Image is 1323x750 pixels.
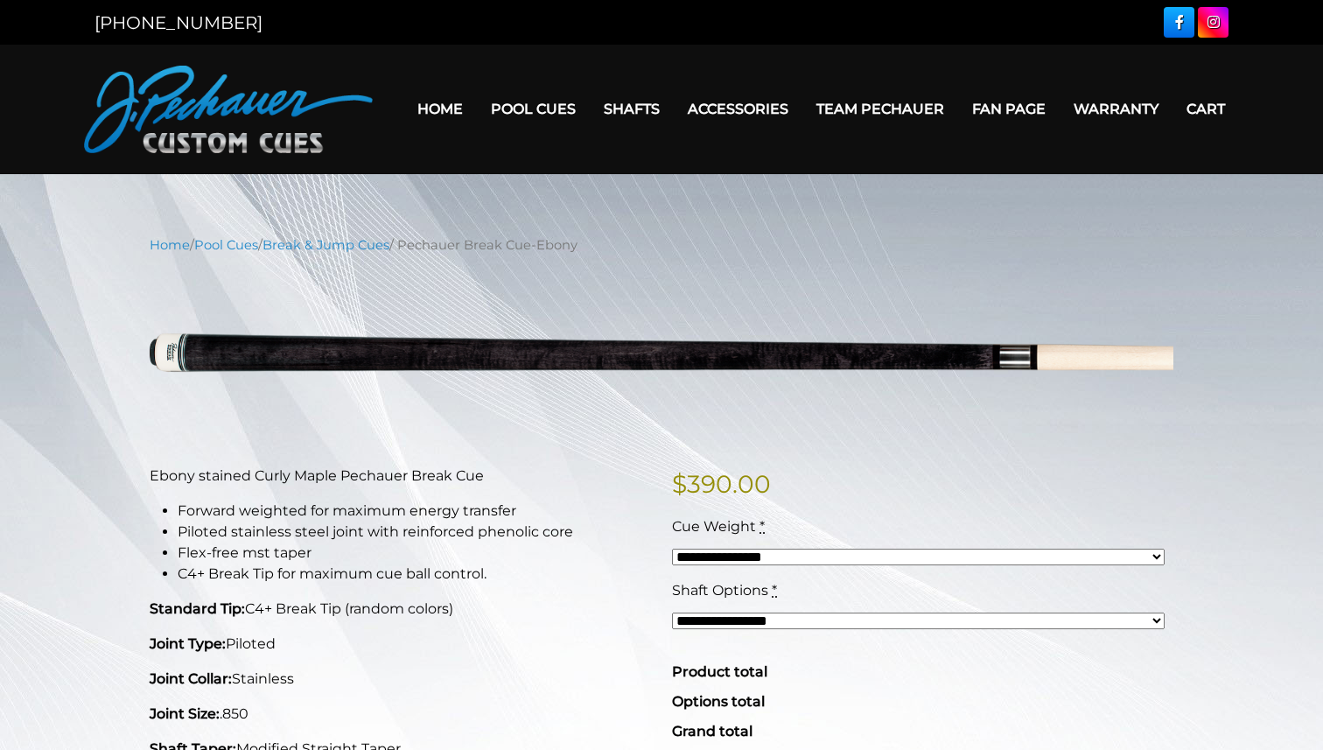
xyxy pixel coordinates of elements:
[150,634,651,655] p: Piloted
[150,268,1173,438] img: pechauer-break-ebony-new.png
[150,635,226,652] strong: Joint Type:
[94,12,262,33] a: [PHONE_NUMBER]
[403,87,477,131] a: Home
[150,235,1173,255] nav: Breadcrumb
[150,670,232,687] strong: Joint Collar:
[150,599,651,620] p: C4+ Break Tip (random colors)
[672,663,767,680] span: Product total
[150,704,651,725] p: .850
[194,237,258,253] a: Pool Cues
[672,723,752,739] span: Grand total
[262,237,389,253] a: Break & Jump Cues
[759,518,765,535] abbr: required
[772,582,777,599] abbr: required
[672,518,756,535] span: Cue Weight
[672,693,765,710] span: Options total
[672,582,768,599] span: Shaft Options
[84,66,373,153] img: Pechauer Custom Cues
[477,87,590,131] a: Pool Cues
[672,469,687,499] span: $
[1172,87,1239,131] a: Cart
[150,669,651,690] p: Stainless
[590,87,674,131] a: Shafts
[958,87,1060,131] a: Fan Page
[150,237,190,253] a: Home
[178,564,651,585] li: C4+ Break Tip for maximum cue ball control.
[150,705,220,722] strong: Joint Size:
[672,469,771,499] bdi: 390.00
[150,600,245,617] strong: Standard Tip:
[802,87,958,131] a: Team Pechauer
[178,501,651,522] li: Forward weighted for maximum energy transfer
[150,466,651,487] p: Ebony stained Curly Maple Pechauer Break Cue
[178,543,651,564] li: Flex-free mst taper
[674,87,802,131] a: Accessories
[1060,87,1172,131] a: Warranty
[178,522,651,543] li: Piloted stainless steel joint with reinforced phenolic core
